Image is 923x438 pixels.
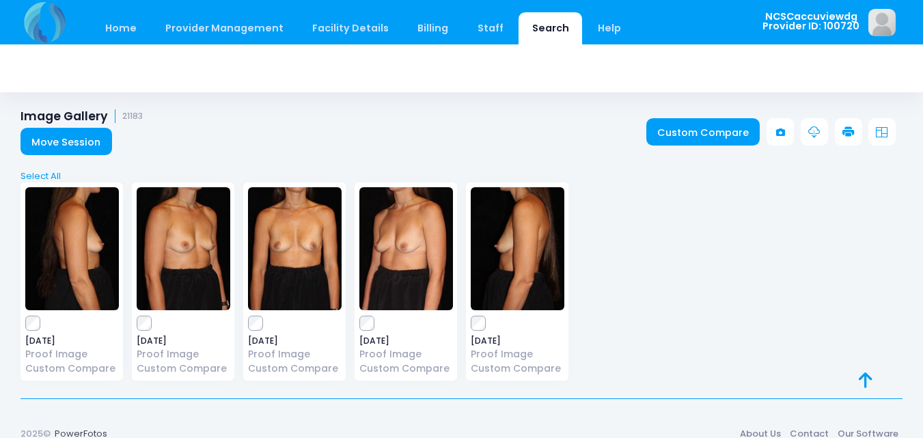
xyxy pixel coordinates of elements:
[137,187,230,310] img: image
[122,111,143,122] small: 21183
[137,347,230,361] a: Proof Image
[248,187,342,310] img: image
[248,337,342,345] span: [DATE]
[25,187,119,310] img: image
[359,337,453,345] span: [DATE]
[20,109,143,124] h1: Image Gallery
[471,347,564,361] a: Proof Image
[25,361,119,376] a: Custom Compare
[152,12,297,44] a: Provider Management
[359,347,453,361] a: Proof Image
[16,169,907,183] a: Select All
[471,187,564,310] img: image
[248,347,342,361] a: Proof Image
[519,12,582,44] a: Search
[25,347,119,361] a: Proof Image
[25,337,119,345] span: [DATE]
[646,118,760,146] a: Custom Compare
[137,361,230,376] a: Custom Compare
[404,12,462,44] a: Billing
[248,361,342,376] a: Custom Compare
[585,12,635,44] a: Help
[299,12,402,44] a: Facility Details
[137,337,230,345] span: [DATE]
[92,12,150,44] a: Home
[471,361,564,376] a: Custom Compare
[359,361,453,376] a: Custom Compare
[471,337,564,345] span: [DATE]
[868,9,896,36] img: image
[762,12,859,31] span: NCSCaccuviewdg Provider ID: 100720
[20,128,112,155] a: Move Session
[359,187,453,310] img: image
[464,12,516,44] a: Staff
